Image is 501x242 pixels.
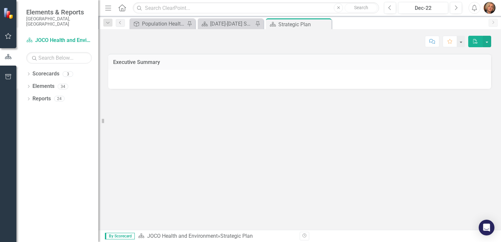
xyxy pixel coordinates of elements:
[105,233,135,239] span: By Scorecard
[138,232,295,240] div: »
[400,4,446,12] div: Dec-22
[199,20,253,28] a: [DATE]-[DATE] SP - Current Year Annual Plan Report
[131,20,185,28] a: Population Health - Health Equity
[26,37,92,44] a: JOCO Health and Environment
[210,20,253,28] div: [DATE]-[DATE] SP - Current Year Annual Plan Report
[26,16,92,27] small: [GEOGRAPHIC_DATA], [GEOGRAPHIC_DATA]
[398,2,448,14] button: Dec-22
[220,233,253,239] div: Strategic Plan
[133,2,379,14] input: Search ClearPoint...
[354,5,368,10] span: Search
[58,84,68,89] div: 34
[63,71,73,77] div: 3
[142,20,185,28] div: Population Health - Health Equity
[26,52,92,64] input: Search Below...
[345,3,377,12] button: Search
[3,7,15,19] img: ClearPoint Strategy
[278,20,330,29] div: Strategic Plan
[32,83,54,90] a: Elements
[484,2,495,14] img: Valorie Carson
[32,70,59,78] a: Scorecards
[54,96,65,102] div: 24
[32,95,51,103] a: Reports
[113,59,486,65] h3: Executive Summary
[147,233,218,239] a: JOCO Health and Environment
[26,8,92,16] span: Elements & Reports
[479,220,494,235] div: Open Intercom Messenger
